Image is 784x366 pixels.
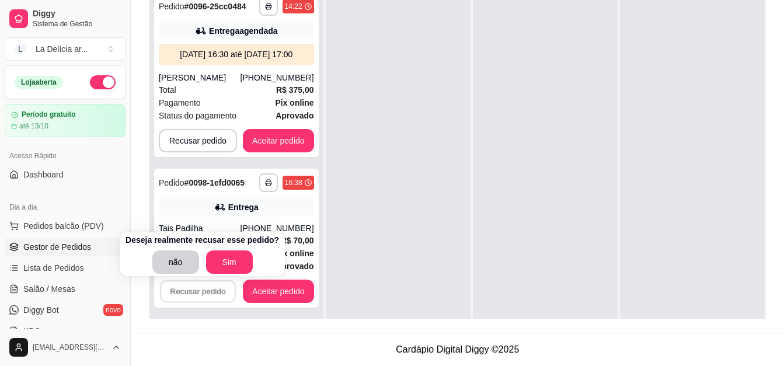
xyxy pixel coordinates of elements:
div: 16:38 [285,178,302,187]
strong: aprovado [276,111,313,120]
button: não [152,250,199,274]
div: Loja aberta [15,76,63,89]
div: La Delícia ar ... [36,43,88,55]
span: Total [159,83,176,96]
strong: # 0098-1efd0065 [184,178,245,187]
span: Pedido [159,178,184,187]
div: [PERSON_NAME] [159,72,241,83]
strong: # 0096-25cc0484 [184,2,246,11]
button: Aceitar pedido [243,280,314,303]
div: 14:22 [285,2,302,11]
span: Diggy [33,9,121,19]
span: Pedidos balcão (PDV) [23,220,104,232]
button: Recusar pedido [159,129,237,152]
button: Alterar Status [90,75,116,89]
span: Sistema de Gestão [33,19,121,29]
div: Entrega agendada [209,25,277,37]
span: Diggy Bot [23,304,59,316]
article: até 13/10 [19,121,48,131]
div: Tais Padilha [159,222,241,234]
div: Dia a dia [5,198,126,217]
div: Entrega [228,201,259,213]
button: Recusar pedido [160,280,236,303]
div: [DATE] 16:30 até [DATE] 17:00 [163,48,309,60]
strong: R$ 70,00 [281,236,314,245]
span: Dashboard [23,169,64,180]
button: Sim [206,250,253,274]
div: Acesso Rápido [5,147,126,165]
span: KDS [23,325,40,337]
span: Pedido [159,2,184,11]
div: [PHONE_NUMBER] [241,222,314,234]
span: Pagamento [159,96,201,109]
button: Aceitar pedido [243,129,314,152]
strong: Pix online [275,249,313,258]
button: Select a team [5,37,126,61]
strong: R$ 375,00 [276,85,314,95]
p: Deseja realmente recusar esse pedido? [126,234,279,246]
strong: aprovado [276,262,313,271]
span: Status do pagamento [159,109,236,122]
span: L [15,43,26,55]
span: Salão / Mesas [23,283,75,295]
strong: Pix online [275,98,313,107]
article: Período gratuito [22,110,76,119]
span: [EMAIL_ADDRESS][DOMAIN_NAME] [33,343,107,352]
span: Gestor de Pedidos [23,241,91,253]
span: Lista de Pedidos [23,262,84,274]
div: [PHONE_NUMBER] [241,72,314,83]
